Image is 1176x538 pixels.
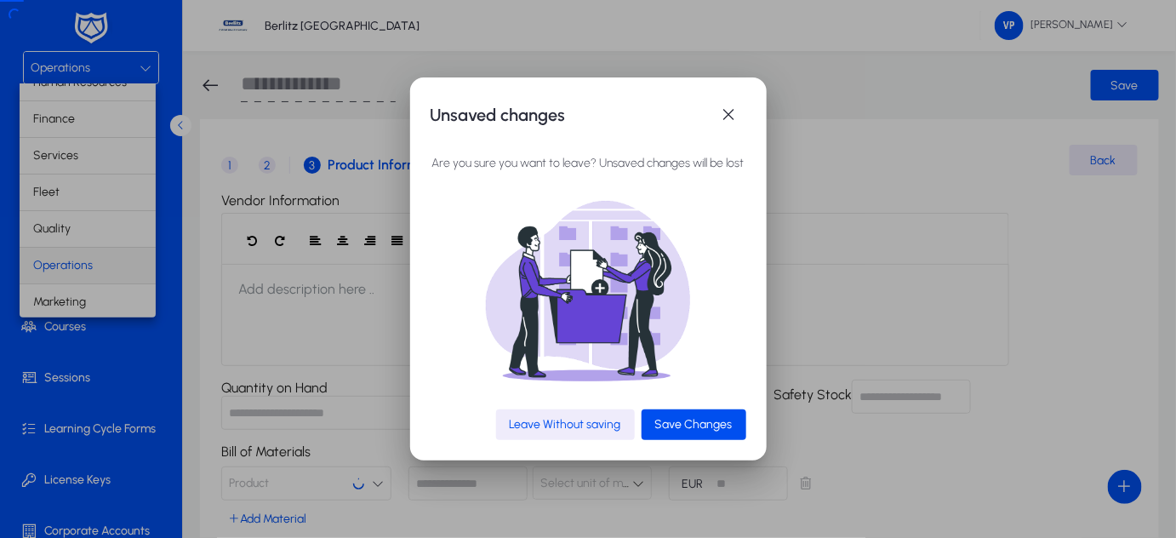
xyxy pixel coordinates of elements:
button: Leave Without saving [496,409,635,440]
span: Save Changes [655,417,733,432]
img: unsaved.png [486,201,690,381]
h1: Unsaved changes [431,101,712,129]
p: Are you sure you want to leave? Unsaved changes will be lost [432,153,745,174]
button: Save Changes [642,409,746,440]
span: Leave Without saving [510,417,621,432]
